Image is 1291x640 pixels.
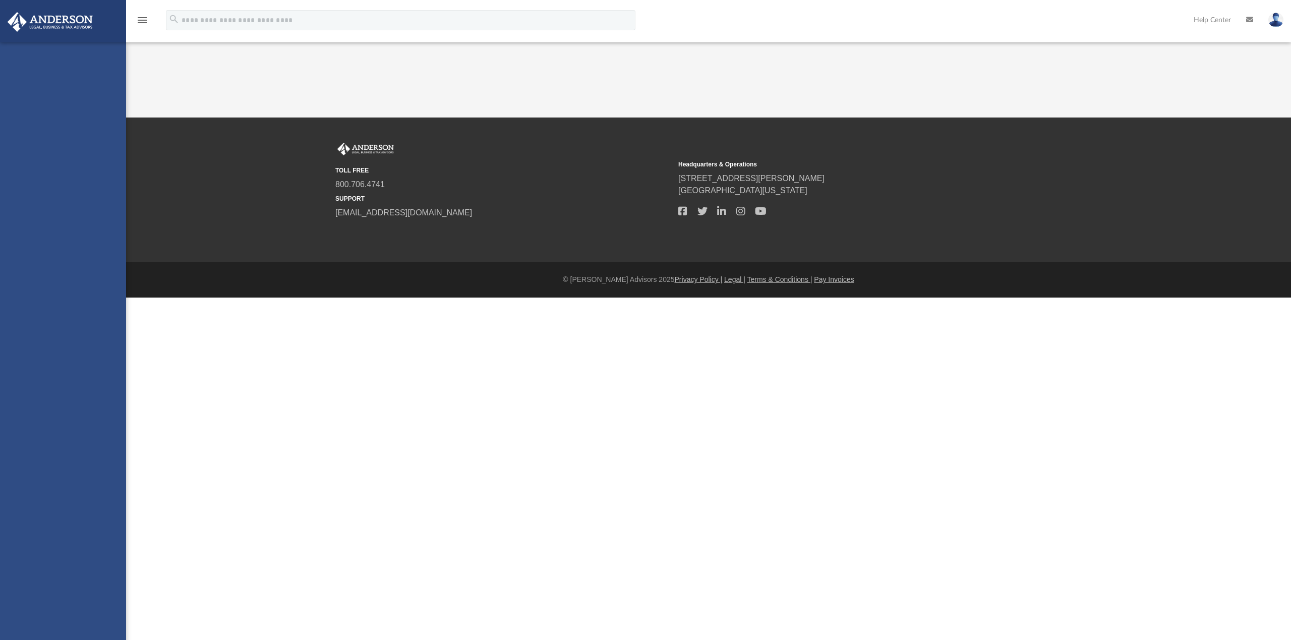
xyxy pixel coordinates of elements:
[678,174,825,183] a: [STREET_ADDRESS][PERSON_NAME]
[678,186,807,195] a: [GEOGRAPHIC_DATA][US_STATE]
[814,275,854,283] a: Pay Invoices
[335,143,396,156] img: Anderson Advisors Platinum Portal
[335,208,472,217] a: [EMAIL_ADDRESS][DOMAIN_NAME]
[724,275,745,283] a: Legal |
[335,180,385,189] a: 800.706.4741
[678,160,1014,169] small: Headquarters & Operations
[136,19,148,26] a: menu
[1268,13,1283,27] img: User Pic
[747,275,812,283] a: Terms & Conditions |
[335,166,671,175] small: TOLL FREE
[136,14,148,26] i: menu
[675,275,723,283] a: Privacy Policy |
[126,274,1291,285] div: © [PERSON_NAME] Advisors 2025
[5,12,96,32] img: Anderson Advisors Platinum Portal
[335,194,671,203] small: SUPPORT
[168,14,180,25] i: search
